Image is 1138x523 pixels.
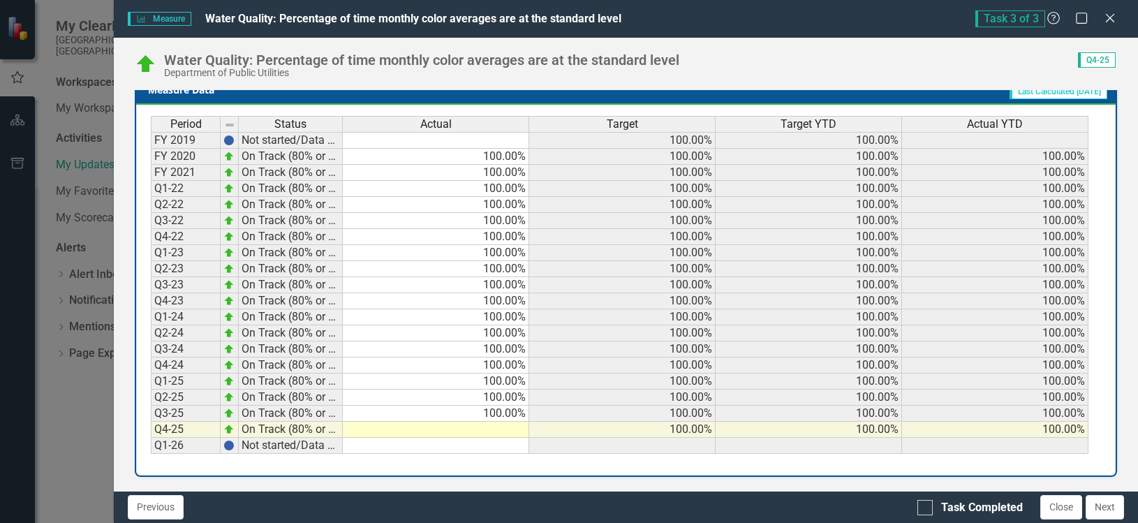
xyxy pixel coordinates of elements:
td: On Track (80% or higher) [239,229,343,245]
img: zOikAAAAAElFTkSuQmCC [223,311,235,323]
td: 100.00% [343,261,529,277]
td: 100.00% [529,406,716,422]
img: 8DAGhfEEPCf229AAAAAElFTkSuQmCC [224,119,235,131]
td: Q1-22 [151,181,221,197]
h3: Measure Data [148,84,533,95]
img: zOikAAAAAElFTkSuQmCC [223,231,235,242]
button: Close [1040,495,1082,520]
td: On Track (80% or higher) [239,261,343,277]
td: On Track (80% or higher) [239,181,343,197]
td: FY 2020 [151,149,221,165]
td: 100.00% [902,197,1088,213]
td: On Track (80% or higher) [239,374,343,390]
td: 100.00% [529,149,716,165]
td: 100.00% [902,261,1088,277]
td: Q3-24 [151,341,221,358]
img: zOikAAAAAElFTkSuQmCC [223,263,235,274]
td: 100.00% [902,149,1088,165]
td: On Track (80% or higher) [239,406,343,422]
td: 100.00% [716,293,902,309]
td: 100.00% [902,309,1088,325]
td: 100.00% [529,261,716,277]
div: Task Completed [941,500,1023,516]
td: 100.00% [716,341,902,358]
img: zOikAAAAAElFTkSuQmCC [223,151,235,162]
td: Not started/Data not yet available [239,132,343,149]
td: 100.00% [716,390,902,406]
td: Q3-25 [151,406,221,422]
td: 100.00% [902,245,1088,261]
img: zOikAAAAAElFTkSuQmCC [223,344,235,355]
td: 100.00% [529,277,716,293]
span: Period [170,118,202,131]
td: 100.00% [716,132,902,149]
td: 100.00% [529,213,716,229]
td: 100.00% [343,341,529,358]
img: BgCOk07PiH71IgAAAABJRU5ErkJggg== [223,135,235,146]
span: Q4-25 [1078,52,1116,68]
td: 100.00% [716,197,902,213]
div: Water Quality: Percentage of time monthly color averages are at the standard level [164,52,679,68]
td: On Track (80% or higher) [239,149,343,165]
td: 100.00% [529,165,716,181]
td: 100.00% [716,374,902,390]
td: 100.00% [343,165,529,181]
td: 100.00% [343,149,529,165]
td: 100.00% [902,229,1088,245]
td: 100.00% [902,181,1088,197]
td: 100.00% [529,422,716,438]
td: 100.00% [902,341,1088,358]
img: zOikAAAAAElFTkSuQmCC [223,376,235,387]
td: Q1-24 [151,309,221,325]
td: Q2-22 [151,197,221,213]
span: Status [274,118,306,131]
td: Q2-25 [151,390,221,406]
td: 100.00% [716,261,902,277]
td: 100.00% [529,390,716,406]
td: 100.00% [529,341,716,358]
td: 100.00% [716,309,902,325]
td: 100.00% [529,181,716,197]
td: 100.00% [716,422,902,438]
span: Task 3 of 3 [975,10,1045,27]
td: 100.00% [716,229,902,245]
td: 100.00% [716,165,902,181]
td: 100.00% [902,325,1088,341]
img: zOikAAAAAElFTkSuQmCC [223,408,235,419]
div: Department of Public Utilities [164,68,679,78]
td: On Track (80% or higher) [239,325,343,341]
img: zOikAAAAAElFTkSuQmCC [223,424,235,435]
td: 100.00% [529,197,716,213]
td: Q1-26 [151,438,221,454]
img: zOikAAAAAElFTkSuQmCC [223,327,235,339]
td: On Track (80% or higher) [239,341,343,358]
td: Q1-25 [151,374,221,390]
img: zOikAAAAAElFTkSuQmCC [223,360,235,371]
span: Measure [128,12,191,26]
span: Actual YTD [967,118,1023,131]
td: 100.00% [716,406,902,422]
img: zOikAAAAAElFTkSuQmCC [223,279,235,290]
img: zOikAAAAAElFTkSuQmCC [223,183,235,194]
td: 100.00% [902,213,1088,229]
td: Q3-23 [151,277,221,293]
td: 100.00% [902,277,1088,293]
td: 100.00% [716,277,902,293]
img: zOikAAAAAElFTkSuQmCC [223,247,235,258]
td: 100.00% [716,149,902,165]
span: Target [607,118,638,131]
td: 100.00% [343,245,529,261]
td: 100.00% [902,358,1088,374]
td: On Track (80% or higher) [239,213,343,229]
td: 100.00% [716,358,902,374]
td: 100.00% [343,325,529,341]
td: 100.00% [529,358,716,374]
td: 100.00% [343,406,529,422]
td: 100.00% [716,213,902,229]
td: 100.00% [343,390,529,406]
td: 100.00% [343,181,529,197]
td: On Track (80% or higher) [239,165,343,181]
td: 100.00% [343,293,529,309]
td: Q2-23 [151,261,221,277]
button: Previous [128,495,184,520]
